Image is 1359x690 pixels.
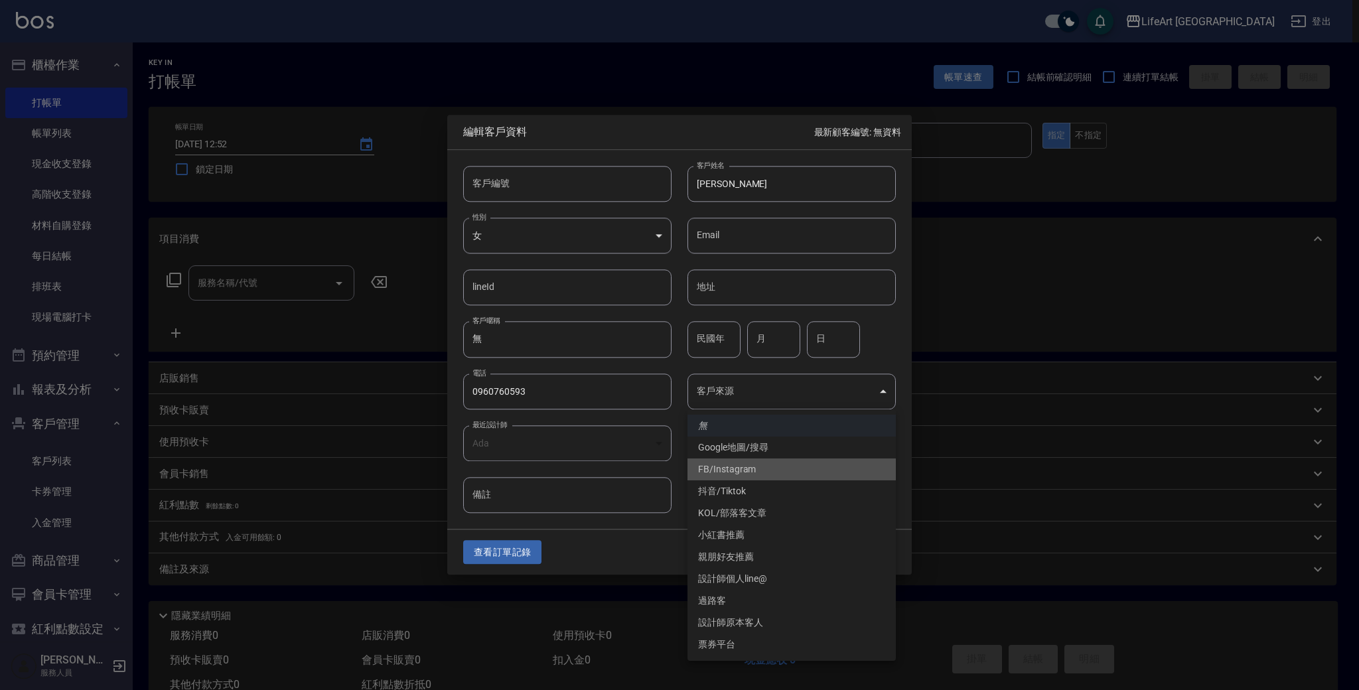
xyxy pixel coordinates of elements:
[687,480,896,502] li: 抖音/Tiktok
[687,437,896,458] li: Google地圖/搜尋
[687,634,896,655] li: 票券平台
[698,419,707,433] em: 無
[687,502,896,524] li: KOL/部落客文章
[687,524,896,546] li: 小紅書推薦
[687,458,896,480] li: FB/Instagram
[687,612,896,634] li: 設計師原本客人
[687,546,896,568] li: 親朋好友推薦
[687,590,896,612] li: 過路客
[687,568,896,590] li: 設計師個人line@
